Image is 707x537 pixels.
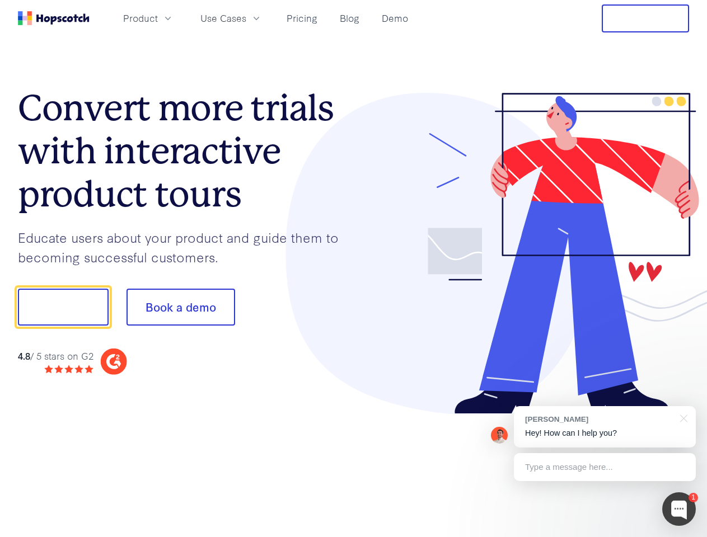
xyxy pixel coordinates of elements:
div: [PERSON_NAME] [525,414,673,425]
a: Home [18,11,90,25]
button: Show me! [18,289,109,326]
button: Free Trial [602,4,689,32]
div: 1 [689,493,698,502]
span: Product [123,11,158,25]
span: Use Cases [200,11,246,25]
a: Pricing [282,9,322,27]
a: Demo [377,9,413,27]
p: Hey! How can I help you? [525,427,685,439]
div: Type a message here... [514,453,696,481]
div: / 5 stars on G2 [18,349,93,363]
button: Product [116,9,180,27]
h1: Convert more trials with interactive product tours [18,87,354,215]
button: Use Cases [194,9,269,27]
a: Blog [335,9,364,27]
p: Educate users about your product and guide them to becoming successful customers. [18,228,354,266]
img: Mark Spera [491,427,508,444]
strong: 4.8 [18,349,30,362]
button: Book a demo [127,289,235,326]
